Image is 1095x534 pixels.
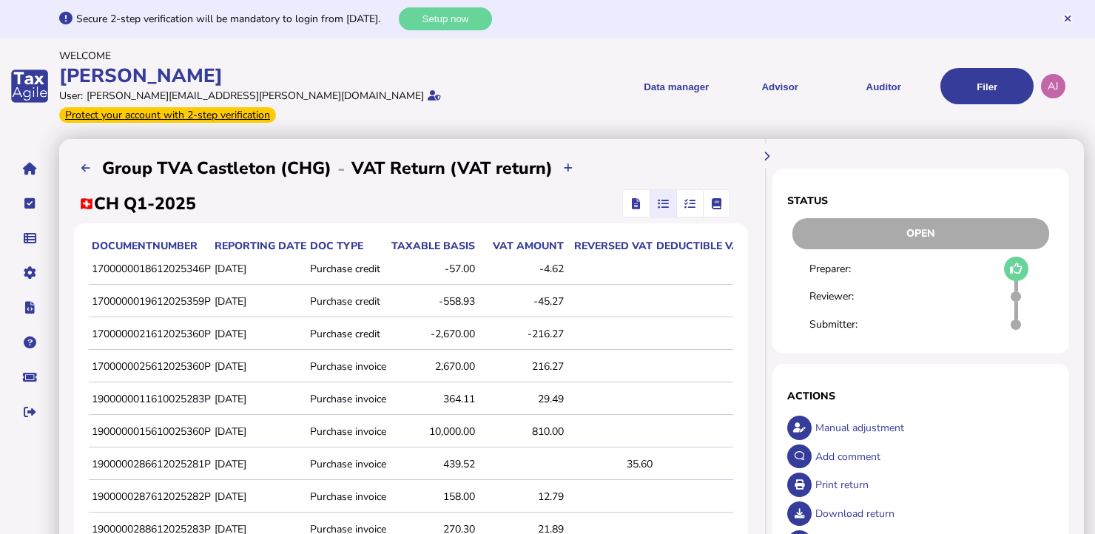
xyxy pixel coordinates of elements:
mat-button-toggle: Ledger [703,190,730,217]
div: Deductible VAT [656,239,746,253]
button: Filer [940,68,1034,104]
div: -558.93 [390,294,475,308]
button: Auditor [837,68,930,104]
button: Raise a support ticket [14,362,45,393]
div: 439.52 [390,457,475,471]
button: Manage settings [14,257,45,288]
div: 216.27 [479,359,564,374]
button: Mark as draft [1004,257,1028,281]
div: - [331,157,351,180]
td: [DATE] [212,319,307,350]
i: Email verified [428,90,441,101]
td: [DATE] [212,254,307,285]
mat-button-toggle: Reconcilliation view by tax code [676,190,703,217]
button: Home [14,153,45,184]
div: Secure 2-step verification will be mandatory to login from [DATE]. [76,12,395,26]
td: [DATE] [212,286,307,317]
div: Download return [812,499,1054,528]
button: Shows a dropdown of Data manager options [630,68,723,104]
td: 1700000018612025346P [89,254,212,285]
button: Shows a dropdown of VAT Advisor options [733,68,826,104]
th: Doc type [307,238,387,254]
div: 158.00 [390,490,475,504]
div: Taxable basis [390,239,475,253]
div: User: [59,89,83,103]
td: Purchase credit [307,254,387,285]
div: [PERSON_NAME][EMAIL_ADDRESS][PERSON_NAME][DOMAIN_NAME] [87,89,424,103]
div: -57.00 [390,262,475,276]
h2: CH Q1-2025 [79,192,196,215]
menu: navigate products [550,68,1034,104]
td: Purchase invoice [307,481,387,513]
td: Purchase invoice [307,416,387,447]
button: Help pages [14,327,45,358]
button: Sign out [14,396,45,427]
div: 29.49 [479,392,564,406]
div: -216.27 [479,327,564,341]
td: [DATE] [212,481,307,513]
td: [DATE] [212,351,307,382]
div: 2,670.00 [390,359,475,374]
td: 1900000287612025282P [89,481,212,513]
i: Data manager [24,238,36,239]
button: Developer hub links [14,292,45,323]
div: VAT amount [479,239,564,253]
th: documentNumber [89,238,212,254]
h1: Actions [787,389,1054,403]
div: From Oct 1, 2025, 2-step verification will be required to login. Set it up now... [59,107,276,123]
td: Purchase invoice [307,449,387,480]
button: Hide message [1062,13,1073,24]
div: 364.11 [390,392,475,406]
h2: Group TVA Castleton (CHG) [102,157,331,180]
div: Profile settings [1041,74,1065,98]
div: Reviewer: [809,289,886,303]
button: Hide [755,143,779,168]
td: 1900000286612025281P [89,449,212,480]
button: Data manager [14,223,45,254]
th: Reporting date [212,238,307,254]
div: Reversed VAT [567,239,653,253]
h2: VAT Return (VAT return) [351,157,553,180]
h1: Status [787,194,1054,208]
div: Add comment [812,442,1054,471]
button: Open printable view of return. [787,473,812,497]
div: Welcome [59,49,543,63]
td: [DATE] [212,416,307,447]
td: [DATE] [212,384,307,415]
div: -45.27 [479,294,564,308]
div: Submitter: [809,317,886,331]
div: -2,670.00 [390,327,475,341]
button: Tasks [14,188,45,219]
div: Open [792,218,1049,249]
button: Filings list - by month [74,156,98,180]
div: 12.79 [479,490,564,504]
mat-button-toggle: Reconcilliation view by document [650,190,676,217]
td: Purchase credit [307,286,387,317]
td: 1900000015610025360P [89,416,212,447]
div: Print return [812,470,1054,499]
td: Purchase invoice [307,351,387,382]
button: Setup now [399,7,492,30]
td: Purchase invoice [307,384,387,415]
td: 1700000021612025360P [89,319,212,350]
mat-button-toggle: Return view [623,190,650,217]
button: Download return [787,501,812,526]
div: 810.00 [479,425,564,439]
button: Make a comment in the activity log. [787,445,812,469]
img: ch.png [79,198,94,209]
td: 1900000011610025283P [89,384,212,415]
div: -4.62 [479,262,564,276]
div: Manual adjustment [812,413,1054,442]
button: Make an adjustment to this return. [787,416,812,440]
td: 1700000025612025360P [89,351,212,382]
div: Preparer: [809,262,886,276]
div: [PERSON_NAME] [59,63,543,89]
td: Purchase credit [307,319,387,350]
div: Return status - Actions are restricted to nominated users [787,218,1054,249]
div: 35.60 [567,457,653,471]
button: Upload transactions [556,156,581,180]
td: 1700000019612025359P [89,286,212,317]
td: [DATE] [212,449,307,480]
div: 10,000.00 [390,425,475,439]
